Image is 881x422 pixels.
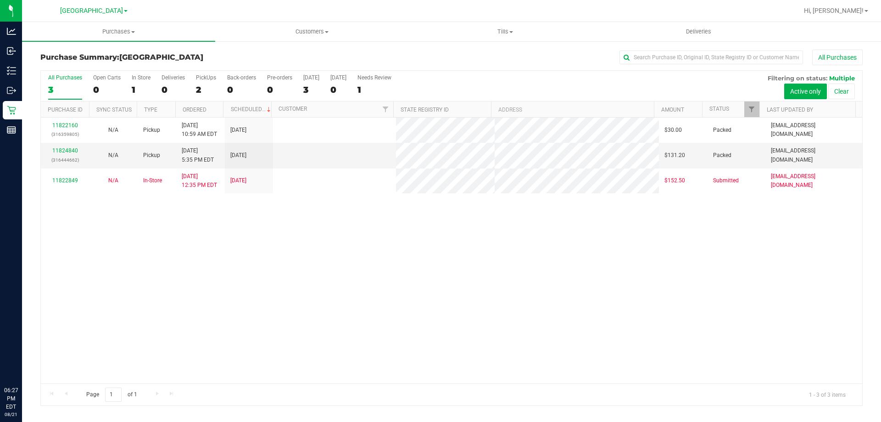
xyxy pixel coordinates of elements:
[40,53,314,62] h3: Purchase Summary:
[784,84,827,99] button: Active only
[227,84,256,95] div: 0
[105,388,122,402] input: 1
[96,107,132,113] a: Sync Status
[108,127,118,133] span: Not Applicable
[802,388,853,401] span: 1 - 3 of 3 items
[303,74,319,81] div: [DATE]
[491,101,654,118] th: Address
[230,126,246,135] span: [DATE]
[267,84,292,95] div: 0
[162,74,185,81] div: Deliveries
[215,22,408,41] a: Customers
[22,22,215,41] a: Purchases
[182,146,214,164] span: [DATE] 5:35 PM EDT
[78,388,145,402] span: Page of 1
[52,147,78,154] a: 11824840
[132,74,151,81] div: In Store
[829,74,855,82] span: Multiple
[768,74,827,82] span: Filtering on status:
[619,51,803,64] input: Search Purchase ID, Original ID, State Registry ID or Customer Name...
[60,7,123,15] span: [GEOGRAPHIC_DATA]
[303,84,319,95] div: 3
[143,126,160,135] span: Pickup
[401,107,449,113] a: State Registry ID
[713,176,739,185] span: Submitted
[108,151,118,160] button: N/A
[9,349,37,376] iframe: Resource center
[661,107,684,113] a: Amount
[143,151,160,160] span: Pickup
[674,28,724,36] span: Deliveries
[48,107,83,113] a: Purchase ID
[279,106,307,112] a: Customer
[182,121,217,139] span: [DATE] 10:59 AM EDT
[709,106,729,112] a: Status
[93,84,121,95] div: 0
[132,84,151,95] div: 1
[330,74,346,81] div: [DATE]
[22,28,215,36] span: Purchases
[52,177,78,184] a: 11822849
[48,74,82,81] div: All Purchases
[52,122,78,129] a: 11822160
[108,126,118,135] button: N/A
[108,177,118,184] span: Not Applicable
[162,84,185,95] div: 0
[7,46,16,56] inline-svg: Inbound
[108,152,118,158] span: Not Applicable
[7,66,16,75] inline-svg: Inventory
[713,151,731,160] span: Packed
[7,125,16,135] inline-svg: Reports
[108,176,118,185] button: N/A
[7,106,16,115] inline-svg: Retail
[7,27,16,36] inline-svg: Analytics
[378,101,393,117] a: Filter
[231,106,273,113] a: Scheduled
[48,84,82,95] div: 3
[602,22,795,41] a: Deliveries
[46,156,84,164] p: (316444662)
[196,84,216,95] div: 2
[767,107,813,113] a: Last Updated By
[771,146,857,164] span: [EMAIL_ADDRESS][DOMAIN_NAME]
[144,107,157,113] a: Type
[4,386,18,411] p: 06:27 PM EDT
[267,74,292,81] div: Pre-orders
[119,53,203,62] span: [GEOGRAPHIC_DATA]
[330,84,346,95] div: 0
[771,172,857,190] span: [EMAIL_ADDRESS][DOMAIN_NAME]
[4,411,18,418] p: 08/21
[7,86,16,95] inline-svg: Outbound
[227,74,256,81] div: Back-orders
[93,74,121,81] div: Open Carts
[357,84,391,95] div: 1
[713,126,731,135] span: Packed
[828,84,855,99] button: Clear
[812,50,863,65] button: All Purchases
[357,74,391,81] div: Needs Review
[143,176,162,185] span: In-Store
[664,151,685,160] span: $131.20
[744,101,759,117] a: Filter
[182,172,217,190] span: [DATE] 12:35 PM EDT
[216,28,408,36] span: Customers
[771,121,857,139] span: [EMAIL_ADDRESS][DOMAIN_NAME]
[804,7,864,14] span: Hi, [PERSON_NAME]!
[664,126,682,135] span: $30.00
[46,130,84,139] p: (316359805)
[183,107,206,113] a: Ordered
[409,28,601,36] span: Tills
[408,22,602,41] a: Tills
[230,176,246,185] span: [DATE]
[230,151,246,160] span: [DATE]
[196,74,216,81] div: PickUps
[664,176,685,185] span: $152.50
